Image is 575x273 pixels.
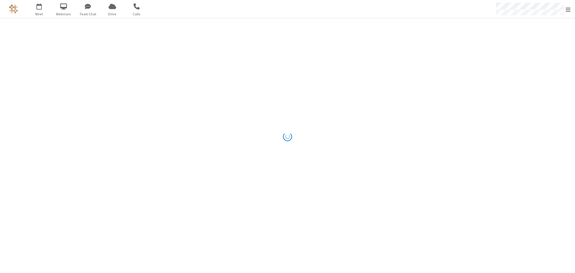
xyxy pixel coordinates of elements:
[125,11,148,17] span: Calls
[28,11,51,17] span: Meet
[52,11,75,17] span: Webinars
[101,11,124,17] span: Drive
[9,5,18,14] img: QA Selenium DO NOT DELETE OR CHANGE
[77,11,99,17] span: Team Chat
